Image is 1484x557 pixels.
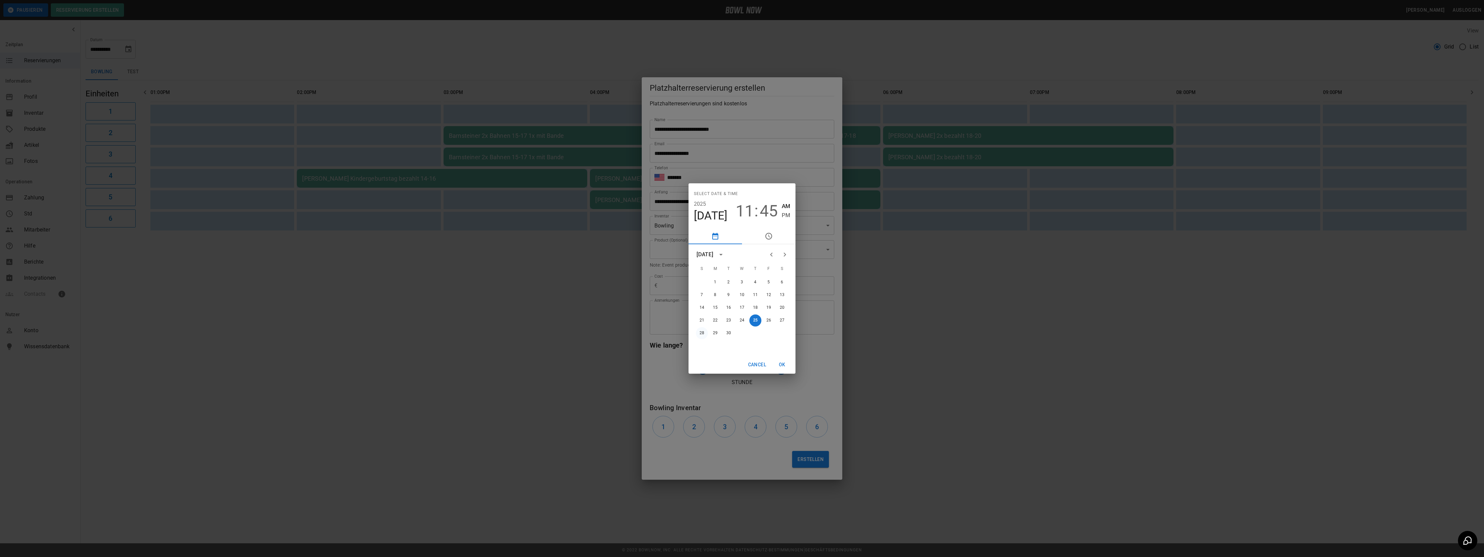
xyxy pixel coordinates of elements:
span: Friday [763,262,775,276]
button: 10 [736,289,748,301]
button: Previous month [765,248,778,261]
button: 18 [749,302,761,314]
button: 20 [776,302,788,314]
button: 13 [776,289,788,301]
button: 17 [736,302,748,314]
button: 8 [709,289,721,301]
button: 11 [749,289,761,301]
button: 2 [723,276,735,288]
button: 2025 [694,199,706,209]
button: 7 [696,289,708,301]
span: Wednesday [736,262,748,276]
button: 26 [763,314,775,327]
button: 22 [709,314,721,327]
button: 1 [709,276,721,288]
button: 6 [776,276,788,288]
button: 12 [763,289,775,301]
button: 4 [749,276,761,288]
span: Thursday [749,262,761,276]
div: [DATE] [697,251,713,259]
button: 27 [776,314,788,327]
span: : [754,202,758,220]
button: OK [771,359,793,371]
button: 19 [763,302,775,314]
button: 24 [736,314,748,327]
button: calendar view is open, switch to year view [715,249,727,260]
button: 14 [696,302,708,314]
span: Monday [709,262,721,276]
button: 16 [723,302,735,314]
button: 25 [749,314,761,327]
button: pick time [742,228,795,244]
button: 5 [763,276,775,288]
button: Cancel [745,359,769,371]
button: 29 [709,327,721,339]
button: Next month [778,248,791,261]
button: 30 [723,327,735,339]
button: [DATE] [694,209,728,223]
span: Saturday [776,262,788,276]
button: 11 [736,202,754,220]
span: Select date & time [694,189,738,199]
button: 3 [736,276,748,288]
button: 15 [709,302,721,314]
span: Tuesday [723,262,735,276]
button: 45 [760,202,778,220]
button: pick date [689,228,742,244]
button: 9 [723,289,735,301]
button: 23 [723,314,735,327]
button: 21 [696,314,708,327]
span: Sunday [696,262,708,276]
button: 28 [696,327,708,339]
button: AM [782,202,790,211]
button: PM [782,211,790,220]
